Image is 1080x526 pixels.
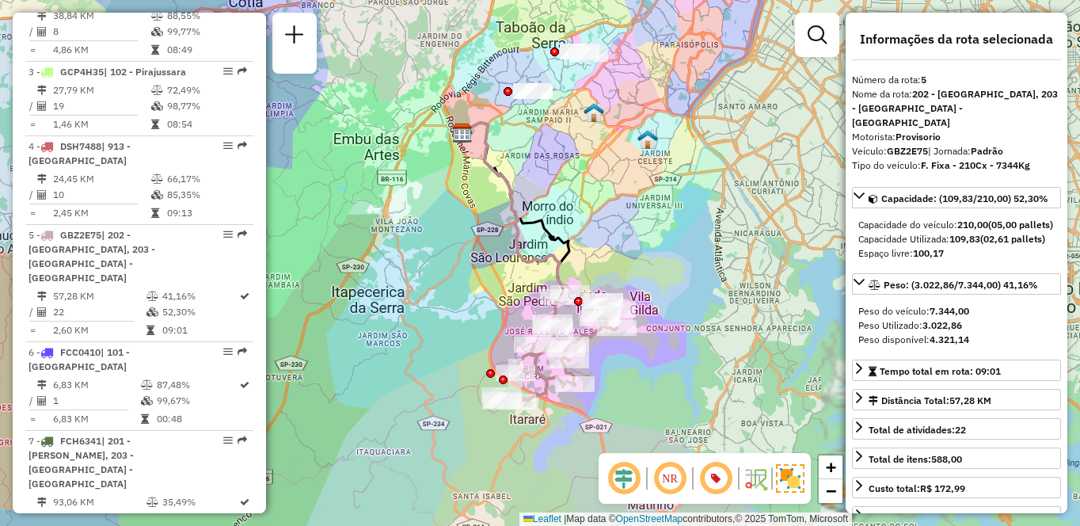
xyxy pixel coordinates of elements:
[452,123,473,143] img: CDD Embu
[930,305,969,317] strong: 7.344,00
[852,87,1061,130] div: Nome da rota:
[162,510,238,526] td: 39,94%
[29,411,36,427] td: =
[858,318,1055,333] div: Peso Utilizado:
[29,24,36,40] td: /
[151,27,163,36] i: % de utilização da cubagem
[37,27,47,36] i: Total de Atividades
[146,497,158,507] i: % de utilização do peso
[238,67,247,76] em: Rota exportada
[166,82,246,98] td: 72,49%
[52,411,140,427] td: 6,83 KM
[37,396,47,406] i: Total de Atividades
[852,88,1058,128] strong: 202 - [GEOGRAPHIC_DATA], 203 - [GEOGRAPHIC_DATA] - [GEOGRAPHIC_DATA]
[971,145,1003,157] strong: Padrão
[881,192,1048,204] span: Capacidade: (109,83/210,00) 52,30%
[852,158,1061,173] div: Tipo do veículo:
[743,466,768,491] img: Fluxo de ruas
[819,455,842,479] a: Zoom in
[52,494,146,510] td: 93,06 KM
[887,145,928,157] strong: GBZ2E75
[240,380,249,390] i: Rota otimizada
[151,190,163,200] i: % de utilização da cubagem
[52,393,140,409] td: 1
[880,365,1001,377] span: Tempo total em rota: 09:01
[523,513,561,524] a: Leaflet
[858,218,1055,232] div: Capacidade do veículo:
[29,140,131,166] span: | 913 - [GEOGRAPHIC_DATA]
[37,292,47,301] i: Distância Total
[37,380,47,390] i: Distância Total
[29,435,134,490] span: 7 -
[52,82,150,98] td: 27,79 KM
[29,140,131,166] span: 4 -
[223,436,233,445] em: Opções
[858,333,1055,347] div: Peso disponível:
[584,102,604,123] img: DS Teste
[29,346,130,372] span: 6 -
[826,457,836,477] span: +
[52,42,150,58] td: 4,86 KM
[52,205,150,221] td: 2,45 KM
[919,512,979,524] strong: R$ 21.462,00
[29,229,155,284] span: | 202 - [GEOGRAPHIC_DATA], 203 - [GEOGRAPHIC_DATA] - [GEOGRAPHIC_DATA]
[29,205,36,221] td: =
[869,452,962,467] div: Total de itens:
[29,98,36,114] td: /
[513,83,553,99] div: Atividade não roteirizada - 1-PORTO SEGURO
[826,481,836,501] span: −
[949,233,980,245] strong: 109,83
[151,120,159,129] i: Tempo total em rota
[146,513,158,523] i: % de utilização da cubagem
[156,393,238,409] td: 99,67%
[931,453,962,465] strong: 588,00
[60,435,101,447] span: FCH6341
[223,230,233,239] em: Opções
[60,140,101,152] span: DSH7488
[955,424,966,436] strong: 22
[52,304,146,320] td: 22
[52,24,150,40] td: 8
[146,292,158,301] i: % de utilização do peso
[238,141,247,151] em: Rota exportada
[156,411,238,427] td: 00:48
[151,208,159,218] i: Tempo total em rota
[852,389,1061,410] a: Distância Total:57,28 KM
[60,346,101,358] span: FCC0410
[151,101,163,111] i: % de utilização da cubagem
[223,67,233,76] em: Opções
[151,45,159,55] i: Tempo total em rota
[151,174,163,184] i: % de utilização do peso
[884,279,1038,291] span: Peso: (3.022,86/7.344,00) 41,16%
[238,347,247,356] em: Rota exportada
[930,334,969,345] strong: 4.321,14
[852,298,1061,353] div: Peso: (3.022,86/7.344,00) 41,16%
[852,477,1061,498] a: Custo total:R$ 172,99
[29,510,36,526] td: /
[616,513,683,524] a: OpenStreetMap
[801,19,833,51] a: Exibir filtros
[852,73,1061,87] div: Número da rota:
[928,145,1003,157] span: | Jornada:
[166,24,246,40] td: 99,77%
[223,347,233,356] em: Opções
[37,86,47,95] i: Distância Total
[223,141,233,151] em: Opções
[564,513,566,524] span: |
[166,42,246,58] td: 08:49
[29,187,36,203] td: /
[651,459,689,497] span: Ocultar NR
[52,510,146,526] td: 16
[166,187,246,203] td: 85,35%
[980,233,1045,245] strong: (02,61 pallets)
[141,396,153,406] i: % de utilização da cubagem
[37,11,47,21] i: Distância Total
[60,66,104,78] span: GCP4H35
[852,448,1061,469] a: Total de itens:588,00
[921,159,1030,171] strong: F. Fixa - 210Cx - 7344Kg
[852,187,1061,208] a: Capacidade: (109,83/210,00) 52,30%
[162,288,238,304] td: 41,16%
[146,307,158,317] i: % de utilização da cubagem
[858,246,1055,261] div: Espaço livre:
[569,46,608,62] div: Atividade não roteirizada - MINI MERC JD BEATRIZ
